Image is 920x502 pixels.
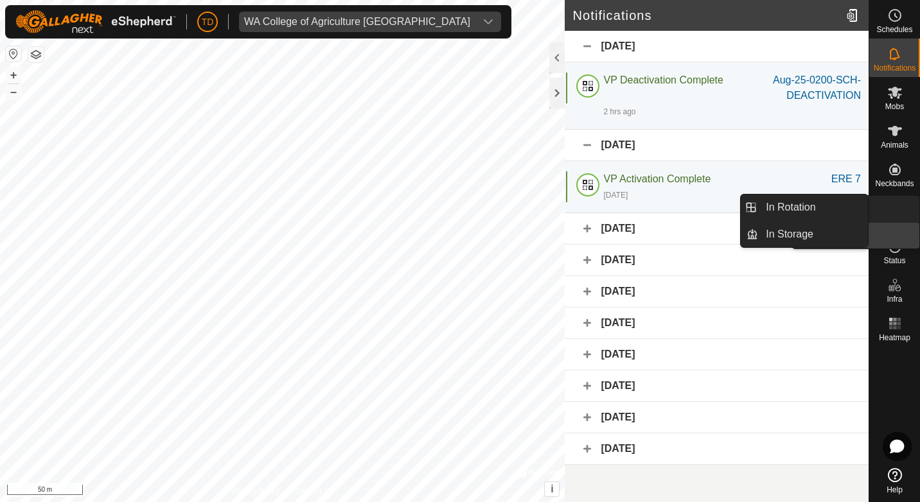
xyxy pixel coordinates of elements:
[766,200,815,215] span: In Rotation
[758,195,868,220] a: In Rotation
[565,31,869,62] div: [DATE]
[551,483,553,494] span: i
[202,15,214,29] span: TD
[565,307,869,339] div: [DATE]
[603,106,635,117] div: 2 hrs ago
[475,12,501,32] div: dropdown trigger
[565,130,869,161] div: [DATE]
[545,482,559,496] button: i
[244,17,470,27] div: WA College of Agriculture [GEOGRAPHIC_DATA]
[6,67,21,83] button: +
[883,257,905,264] span: Status
[875,180,914,187] span: Neckbands
[758,73,861,103] div: Aug-25-0200-SCH-DEACTIVATION
[6,46,21,62] button: Reset Map
[565,339,869,370] div: [DATE]
[565,433,869,465] div: [DATE]
[879,334,910,342] span: Heatmap
[881,141,908,149] span: Animals
[603,173,711,184] span: VP Activation Complete
[766,227,813,242] span: In Storage
[887,486,903,494] span: Help
[874,64,916,72] span: Notifications
[565,213,869,245] div: [DATE]
[885,103,904,110] span: Mobs
[232,485,280,497] a: Privacy Policy
[572,8,840,23] h2: Notifications
[15,10,176,33] img: Gallagher Logo
[741,195,868,220] li: In Rotation
[876,26,912,33] span: Schedules
[239,12,475,32] span: WA College of Agriculture Denmark
[741,221,868,247] li: In Storage
[603,189,628,201] div: [DATE]
[869,463,920,499] a: Help
[565,276,869,307] div: [DATE]
[6,84,21,100] button: –
[295,485,333,497] a: Contact Us
[603,74,723,85] span: VP Deactivation Complete
[565,402,869,433] div: [DATE]
[887,295,902,303] span: Infra
[831,171,861,187] div: ERE 7
[565,370,869,402] div: [DATE]
[565,245,869,276] div: [DATE]
[758,221,868,247] a: In Storage
[28,47,44,62] button: Map Layers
